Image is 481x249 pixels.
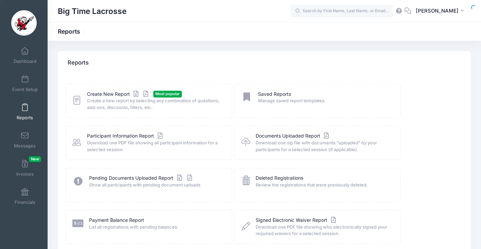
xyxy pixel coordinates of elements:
[256,175,303,182] a: Deleted Registrations
[153,91,182,97] span: Most popular
[258,97,392,104] span: Manage saved report templates.
[258,91,291,98] a: Saved Reports
[291,4,393,18] input: Search by First Name, Last Name, or Email...
[87,97,223,111] span: Create a new report by selecting any combination of questions, add-ons, discounts, filters, etc.
[14,143,36,149] span: Messages
[87,140,223,153] span: Download one PDF file showing all participant information for a selected session.
[411,3,471,19] button: [PERSON_NAME]
[11,10,37,36] img: Big Time Lacrosse
[9,72,41,95] a: Event Setup
[87,132,164,140] a: Participant Information Report
[256,140,392,153] span: Download one zip file with documents "uploaded" by your participants for a selected session (if a...
[9,100,41,124] a: Reports
[416,7,459,15] span: [PERSON_NAME]
[9,43,41,67] a: Dashboard
[58,28,86,35] h1: Reports
[256,182,392,189] span: Review the registrations that were previously deleted.
[68,53,89,73] h4: Reports
[256,224,392,237] span: Download one PDF file showing who electronically signed your required waivers for a selected sess...
[89,217,144,224] a: Payment Balance Report
[9,184,41,208] a: Financials
[58,3,126,19] h1: Big Time Lacrosse
[9,128,41,152] a: Messages
[14,58,36,64] span: Dashboard
[15,199,35,205] span: Financials
[87,91,150,98] a: Create New Report
[256,217,338,224] a: Signed Electronic Waiver Report
[12,87,38,92] span: Event Setup
[29,156,41,162] span: New
[89,182,223,189] span: Show all participants with pending document uploads
[9,156,41,180] a: InvoicesNew
[16,171,34,177] span: Invoices
[89,224,223,231] span: List all registrations with pending balances.
[89,175,194,182] a: Pending Documents Uploaded Report
[17,115,33,121] span: Reports
[256,132,330,140] a: Documents Uploaded Report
